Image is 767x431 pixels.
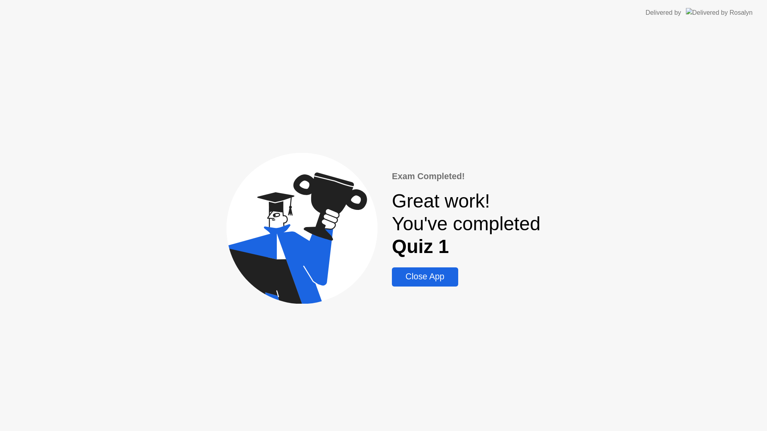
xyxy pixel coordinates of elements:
div: Delivered by [646,8,681,18]
div: Close App [394,272,455,282]
div: Exam Completed! [392,170,540,183]
div: Great work! You've completed [392,190,540,258]
img: Delivered by Rosalyn [686,8,753,17]
b: Quiz 1 [392,236,449,257]
button: Close App [392,267,458,287]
